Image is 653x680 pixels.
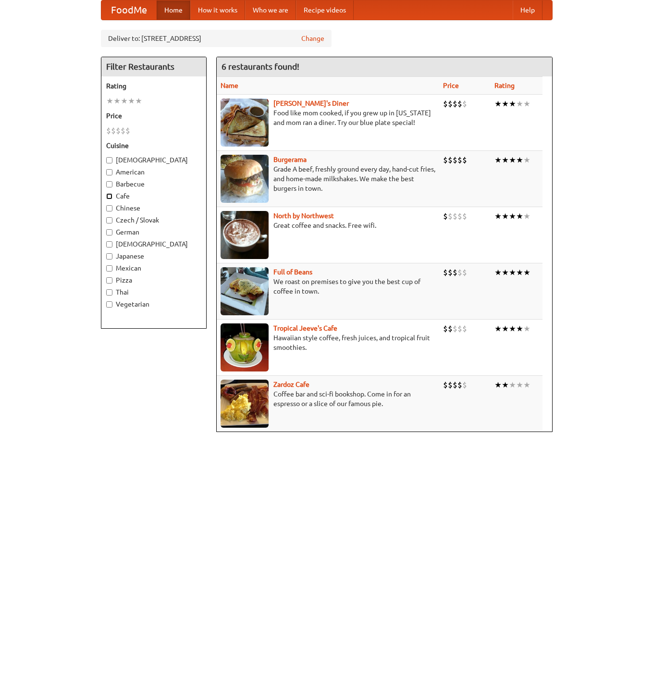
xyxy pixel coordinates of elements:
[273,99,349,107] a: [PERSON_NAME]'s Diner
[462,380,467,390] li: $
[516,211,523,222] li: ★
[106,253,112,260] input: Japanese
[509,323,516,334] li: ★
[462,323,467,334] li: $
[221,333,435,352] p: Hawaiian style coffee, fresh juices, and tropical fruit smoothies.
[448,155,453,165] li: $
[106,157,112,163] input: [DEMOGRAPHIC_DATA]
[516,99,523,109] li: ★
[106,287,201,297] label: Thai
[106,155,201,165] label: [DEMOGRAPHIC_DATA]
[509,267,516,278] li: ★
[523,99,530,109] li: ★
[221,82,238,89] a: Name
[453,99,457,109] li: $
[106,181,112,187] input: Barbecue
[106,275,201,285] label: Pizza
[273,268,312,276] a: Full of Beans
[106,277,112,284] input: Pizza
[273,212,334,220] a: North by Northwest
[494,211,502,222] li: ★
[221,277,435,296] p: We roast on premises to give you the best cup of coffee in town.
[502,99,509,109] li: ★
[221,267,269,315] img: beans.jpg
[457,211,462,222] li: $
[221,108,435,127] p: Food like mom cooked, if you grew up in [US_STATE] and mom ran a diner. Try our blue plate special!
[221,99,269,147] img: sallys.jpg
[448,267,453,278] li: $
[516,323,523,334] li: ★
[523,155,530,165] li: ★
[443,323,448,334] li: $
[111,125,116,136] li: $
[453,323,457,334] li: $
[221,380,269,428] img: zardoz.jpg
[502,211,509,222] li: ★
[457,323,462,334] li: $
[125,125,130,136] li: $
[245,0,296,20] a: Who we are
[502,323,509,334] li: ★
[106,81,201,91] h5: Rating
[502,380,509,390] li: ★
[101,0,157,20] a: FoodMe
[190,0,245,20] a: How it works
[273,324,337,332] a: Tropical Jeeve's Cafe
[106,205,112,211] input: Chinese
[106,141,201,150] h5: Cuisine
[296,0,354,20] a: Recipe videos
[106,167,201,177] label: American
[453,267,457,278] li: $
[273,381,309,388] a: Zardoz Cafe
[116,125,121,136] li: $
[221,211,269,259] img: north.jpg
[523,267,530,278] li: ★
[106,125,111,136] li: $
[453,380,457,390] li: $
[457,267,462,278] li: $
[494,155,502,165] li: ★
[106,263,201,273] label: Mexican
[106,299,201,309] label: Vegetarian
[221,389,435,408] p: Coffee bar and sci-fi bookshop. Come in for an espresso or a slice of our famous pie.
[101,30,332,47] div: Deliver to: [STREET_ADDRESS]
[462,99,467,109] li: $
[106,111,201,121] h5: Price
[157,0,190,20] a: Home
[273,156,307,163] a: Burgerama
[443,82,459,89] a: Price
[443,99,448,109] li: $
[106,203,201,213] label: Chinese
[221,323,269,371] img: jeeves.jpg
[222,62,299,71] ng-pluralize: 6 restaurants found!
[443,155,448,165] li: $
[106,191,201,201] label: Cafe
[106,179,201,189] label: Barbecue
[448,323,453,334] li: $
[494,82,515,89] a: Rating
[106,239,201,249] label: [DEMOGRAPHIC_DATA]
[462,155,467,165] li: $
[516,155,523,165] li: ★
[106,217,112,223] input: Czech / Slovak
[113,96,121,106] li: ★
[106,96,113,106] li: ★
[128,96,135,106] li: ★
[221,164,435,193] p: Grade A beef, freshly ground every day, hand-cut fries, and home-made milkshakes. We make the bes...
[101,57,206,76] h4: Filter Restaurants
[106,289,112,296] input: Thai
[106,251,201,261] label: Japanese
[106,215,201,225] label: Czech / Slovak
[121,96,128,106] li: ★
[509,99,516,109] li: ★
[301,34,324,43] a: Change
[453,211,457,222] li: $
[523,380,530,390] li: ★
[106,241,112,247] input: [DEMOGRAPHIC_DATA]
